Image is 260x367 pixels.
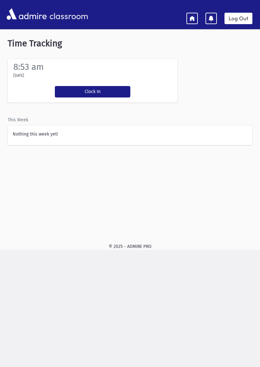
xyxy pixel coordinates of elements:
[5,243,255,250] div: © 2025 - ADMIRE PRO
[13,131,58,137] label: Nothing this week yet!
[13,73,24,78] label: [DATE]
[55,86,130,97] button: Clock In
[8,117,28,123] label: This Week
[13,62,44,72] label: 8:53 am
[48,6,88,23] span: classroom
[224,13,252,24] a: Log Out
[5,7,48,21] img: AdmirePro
